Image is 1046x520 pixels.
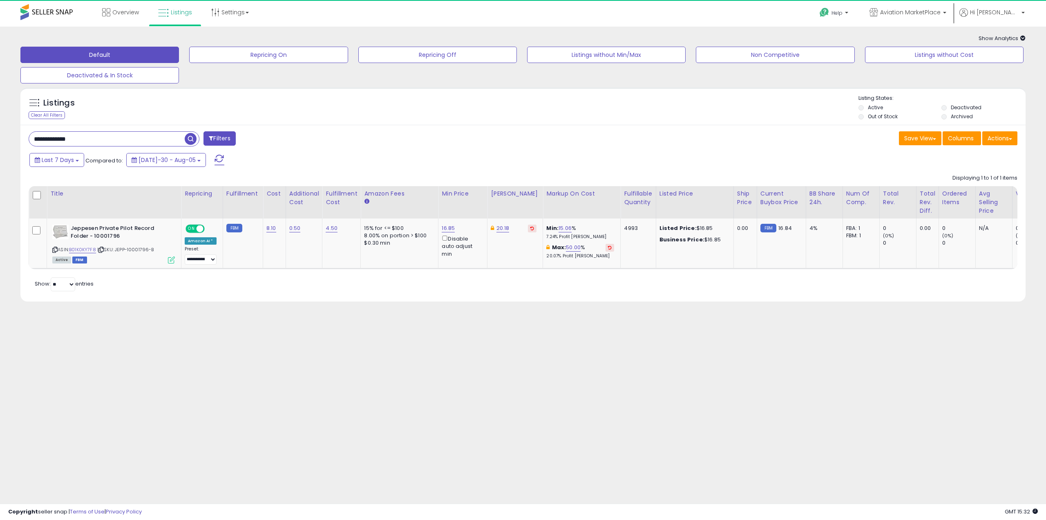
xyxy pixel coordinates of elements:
div: 4993 [624,225,649,232]
div: Fulfillment [226,189,259,198]
button: Repricing On [189,47,348,63]
label: Archived [951,113,973,120]
a: 4.50 [326,224,337,232]
div: Disable auto adjust min [442,234,481,258]
a: Help [813,1,856,27]
div: Markup on Cost [546,189,617,198]
button: Default [20,47,179,63]
div: Title [50,189,178,198]
div: 15% for <= $100 [364,225,432,232]
div: % [546,225,614,240]
div: 0 [883,225,916,232]
small: (0%) [883,232,894,239]
div: Num of Comp. [846,189,876,207]
button: Repricing Off [358,47,517,63]
small: FBM [226,224,242,232]
th: The percentage added to the cost of goods (COGS) that forms the calculator for Min & Max prices. [543,186,621,218]
div: 0.00 [920,225,932,232]
div: [PERSON_NAME] [491,189,539,198]
i: Get Help [819,7,829,18]
div: FBA: 1 [846,225,873,232]
div: 4% [809,225,836,232]
b: Business Price: [659,236,704,243]
div: Total Rev. [883,189,913,207]
div: N/A [979,225,1006,232]
button: Columns [943,131,981,145]
a: Hi [PERSON_NAME] [959,8,1025,27]
div: Avg Selling Price [979,189,1009,215]
div: Velocity [1016,189,1046,198]
button: Non Competitive [696,47,854,63]
span: Listings [171,8,192,16]
p: 7.24% Profit [PERSON_NAME] [546,234,614,240]
div: Ordered Items [942,189,972,207]
button: Last 7 Days [29,153,84,167]
div: Amazon AI * [185,237,217,245]
b: Jeppesen Private Pilot Record Folder - 10001796 [71,225,170,242]
span: Overview [112,8,139,16]
a: 20.18 [496,224,510,232]
h5: Listings [43,97,75,109]
div: Listed Price [659,189,730,198]
small: FBM [760,224,776,232]
div: Clear All Filters [29,111,65,119]
small: (0%) [942,232,954,239]
span: FBM [72,257,87,263]
small: (0%) [1016,232,1027,239]
p: 20.07% Profit [PERSON_NAME] [546,253,614,259]
span: [DATE]-30 - Aug-05 [139,156,196,164]
button: Deactivated & In Stock [20,67,179,83]
span: Hi [PERSON_NAME] [970,8,1019,16]
button: [DATE]-30 - Aug-05 [126,153,206,167]
div: Min Price [442,189,484,198]
label: Deactivated [951,104,981,111]
span: Last 7 Days [42,156,74,164]
div: 0 [883,239,916,247]
div: Ship Price [737,189,753,207]
label: Out of Stock [868,113,898,120]
div: Amazon Fees [364,189,435,198]
span: Columns [948,134,974,142]
div: 0 [942,239,975,247]
div: BB Share 24h. [809,189,839,207]
a: 8.10 [266,224,276,232]
div: FBM: 1 [846,232,873,239]
div: % [546,244,614,259]
span: | SKU: JEPP-10001796-B [97,246,154,253]
img: 31GL7XgcdaL._SL40_.jpg [52,225,69,239]
a: 0.50 [289,224,301,232]
div: $0.30 min [364,239,432,247]
span: OFF [203,225,217,232]
span: 16.84 [778,224,792,232]
span: Show Analytics [979,34,1026,42]
button: Save View [899,131,941,145]
b: Min: [546,224,559,232]
div: Cost [266,189,282,198]
div: 0 [942,225,975,232]
b: Listed Price: [659,224,697,232]
div: Preset: [185,246,217,265]
div: Displaying 1 to 1 of 1 items [952,174,1017,182]
div: Repricing [185,189,219,198]
a: 50.00 [566,243,581,252]
div: Total Rev. Diff. [920,189,935,215]
span: Aviation MarketPlace [880,8,941,16]
a: 15.06 [559,224,572,232]
b: Max: [552,243,566,251]
span: Show: entries [35,280,94,288]
button: Filters [203,131,235,146]
p: Listing States: [858,95,1026,102]
div: $16.85 [659,225,727,232]
a: 16.85 [442,224,455,232]
div: 8.00% on portion > $100 [364,232,432,239]
small: Amazon Fees. [364,198,369,205]
div: Additional Cost [289,189,319,207]
div: 0.00 [737,225,751,232]
div: ASIN: [52,225,175,263]
a: B01K0KY7F8 [69,246,96,253]
button: Actions [982,131,1017,145]
div: $16.85 [659,236,727,243]
div: Current Buybox Price [760,189,802,207]
span: All listings currently available for purchase on Amazon [52,257,71,263]
div: Fulfillable Quantity [624,189,652,207]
